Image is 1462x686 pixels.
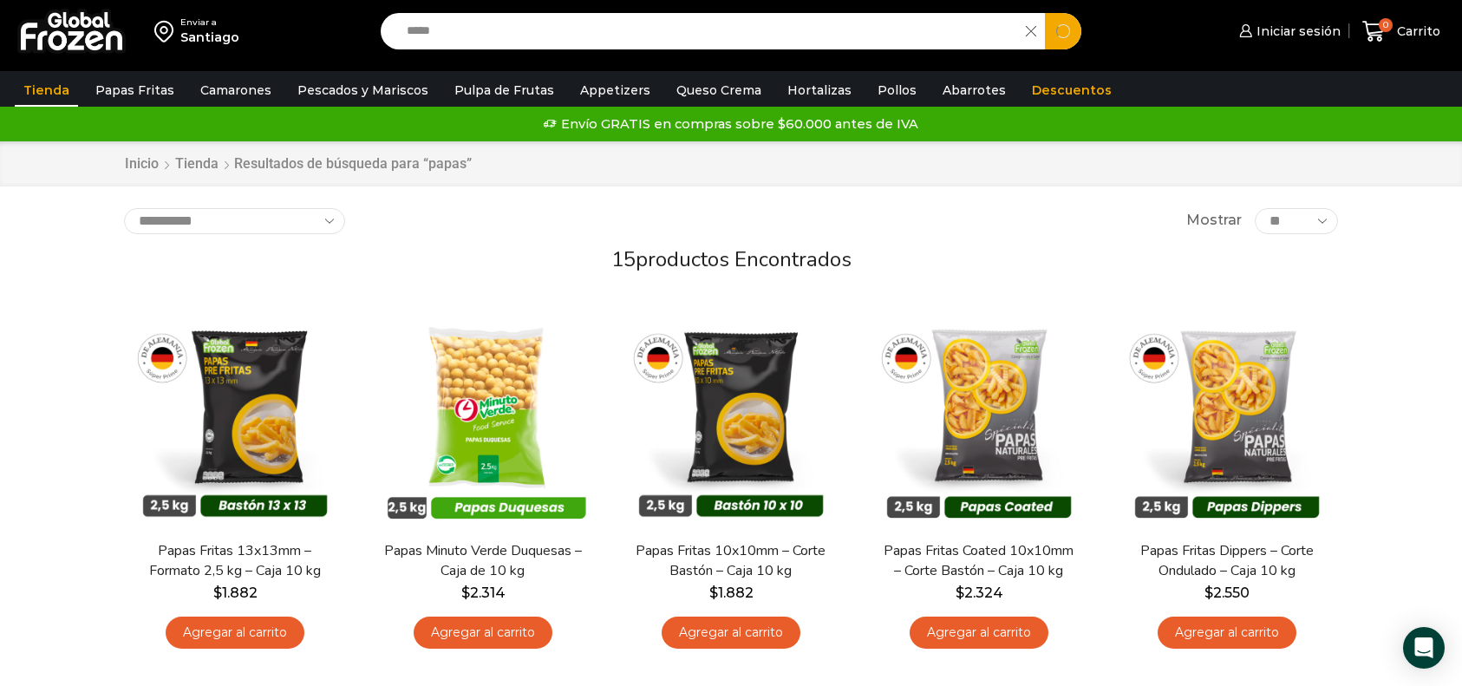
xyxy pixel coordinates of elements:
span: 15 [611,245,636,273]
a: Camarones [192,74,280,107]
span: Iniciar sesión [1252,23,1341,40]
bdi: 2.314 [461,585,506,601]
select: Pedido de la tienda [124,208,345,234]
bdi: 1.882 [213,585,258,601]
a: Inicio [124,154,160,174]
nav: Breadcrumb [124,154,472,174]
a: Tienda [15,74,78,107]
a: Agregar al carrito: “Papas Fritas Dippers - Corte Ondulado - Caja 10 kg” [1158,617,1296,649]
a: Queso Crema [668,74,770,107]
span: Mostrar [1186,211,1242,231]
div: Santiago [180,29,239,46]
bdi: 2.324 [956,585,1003,601]
a: Papas Fritas Coated 10x10mm – Corte Bastón – Caja 10 kg [879,541,1079,581]
span: productos encontrados [636,245,852,273]
span: $ [461,585,470,601]
a: Agregar al carrito: “Papas Fritas 13x13mm - Formato 2,5 kg - Caja 10 kg” [166,617,304,649]
a: Agregar al carrito: “Papas Fritas 10x10mm - Corte Bastón - Caja 10 kg” [662,617,800,649]
a: Descuentos [1023,74,1120,107]
h1: Resultados de búsqueda para “papas” [234,155,472,172]
a: Hortalizas [779,74,860,107]
bdi: 2.550 [1204,585,1250,601]
a: Papas Fritas [87,74,183,107]
a: Pollos [869,74,925,107]
a: Agregar al carrito: “Papas Minuto Verde Duquesas - Caja de 10 kg” [414,617,552,649]
img: address-field-icon.svg [154,16,180,46]
span: $ [956,585,964,601]
a: Tienda [174,154,219,174]
span: 0 [1379,18,1393,32]
a: Appetizers [571,74,659,107]
a: Papas Fritas 10x10mm – Corte Bastón – Caja 10 kg [631,541,831,581]
a: Pulpa de Frutas [446,74,563,107]
div: Enviar a [180,16,239,29]
button: Search button [1045,13,1081,49]
bdi: 1.882 [709,585,754,601]
a: Iniciar sesión [1235,14,1341,49]
a: Agregar al carrito: “Papas Fritas Coated 10x10mm - Corte Bastón - Caja 10 kg” [910,617,1048,649]
a: Pescados y Mariscos [289,74,437,107]
span: $ [213,585,222,601]
div: Open Intercom Messenger [1403,627,1445,669]
a: Papas Fritas 13x13mm – Formato 2,5 kg – Caja 10 kg [135,541,335,581]
span: $ [1204,585,1213,601]
a: 0 Carrito [1358,11,1445,52]
span: $ [709,585,718,601]
a: Papas Minuto Verde Duquesas – Caja de 10 kg [383,541,583,581]
span: Carrito [1393,23,1440,40]
a: Abarrotes [934,74,1015,107]
a: Papas Fritas Dippers – Corte Ondulado – Caja 10 kg [1127,541,1327,581]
